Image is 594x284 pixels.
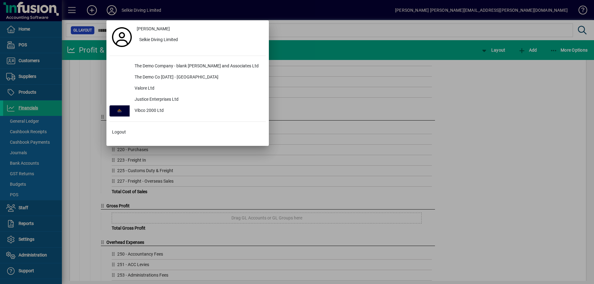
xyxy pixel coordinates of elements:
button: Valore Ltd [110,83,266,94]
a: [PERSON_NAME] [134,23,266,35]
div: Valore Ltd [130,83,266,94]
button: Justice Enterprises Ltd [110,94,266,105]
a: Profile [110,32,134,43]
div: Justice Enterprises Ltd [130,94,266,105]
div: The Demo Co [DATE] - [GEOGRAPHIC_DATA] [130,72,266,83]
button: Selkie Diving Limited [134,35,266,46]
div: The Demo Company - blank [PERSON_NAME] and Associates Ltd [130,61,266,72]
button: The Demo Co [DATE] - [GEOGRAPHIC_DATA] [110,72,266,83]
button: Vibco 2000 Ltd [110,105,266,117]
button: Logout [110,127,266,138]
button: The Demo Company - blank [PERSON_NAME] and Associates Ltd [110,61,266,72]
span: Logout [112,129,126,135]
span: [PERSON_NAME] [137,26,170,32]
div: Vibco 2000 Ltd [130,105,266,117]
